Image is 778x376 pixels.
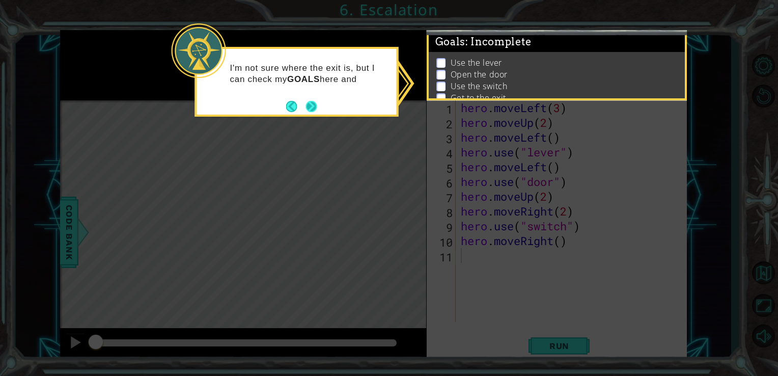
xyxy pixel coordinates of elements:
[287,74,320,84] strong: GOALS
[451,69,508,80] p: Open the door
[451,92,506,103] p: Get to the exit
[465,36,531,48] span: : Incomplete
[451,57,502,68] p: Use the lever
[230,63,390,85] p: I'm not sure where the exit is, but I can check my here and
[451,80,508,92] p: Use the switch
[286,101,306,112] button: Back
[306,101,317,112] button: Next
[435,36,532,48] span: Goals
